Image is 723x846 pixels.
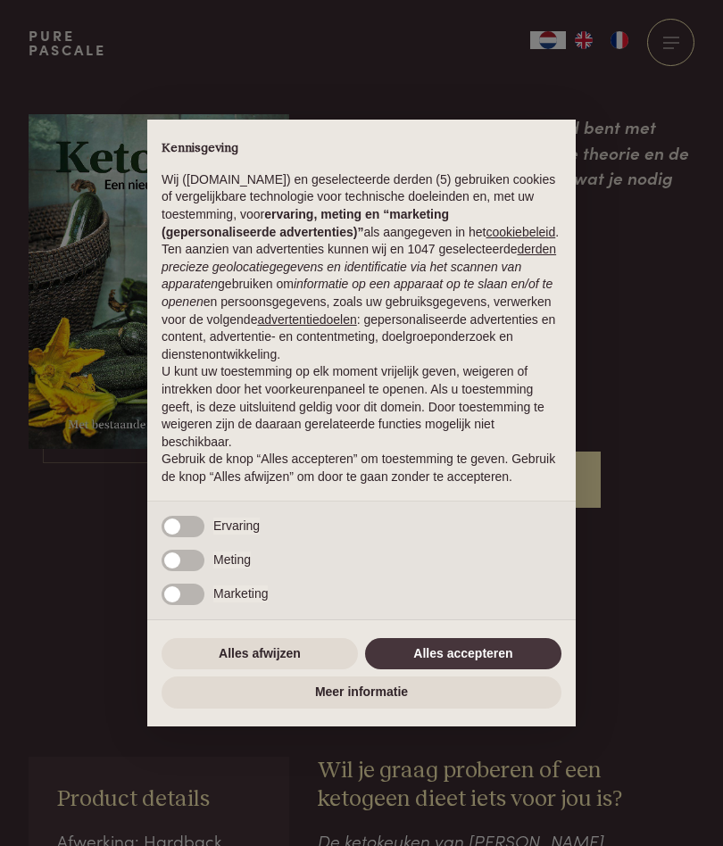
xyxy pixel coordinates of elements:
strong: ervaring, meting en “marketing (gepersonaliseerde advertenties)” [162,207,449,239]
em: informatie op een apparaat op te slaan en/of te openen [162,277,553,309]
p: Gebruik de knop “Alles accepteren” om toestemming te geven. Gebruik de knop “Alles afwijzen” om d... [162,451,561,485]
button: Alles afwijzen [162,638,358,670]
button: Alles accepteren [365,638,561,670]
span: Meting [213,552,251,569]
button: derden [518,241,557,259]
p: U kunt uw toestemming op elk moment vrijelijk geven, weigeren of intrekken door het voorkeurenpan... [162,363,561,451]
button: Meer informatie [162,676,561,709]
p: Wij ([DOMAIN_NAME]) en geselecteerde derden (5) gebruiken cookies of vergelijkbare technologie vo... [162,171,561,241]
button: advertentiedoelen [257,311,356,329]
a: cookiebeleid [486,225,555,239]
h2: Kennisgeving [162,141,561,157]
span: Ervaring [213,518,260,535]
p: Ten aanzien van advertenties kunnen wij en 1047 geselecteerde gebruiken om en persoonsgegevens, z... [162,241,561,363]
span: Marketing [213,585,268,603]
em: precieze geolocatiegegevens en identificatie via het scannen van apparaten [162,260,521,292]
